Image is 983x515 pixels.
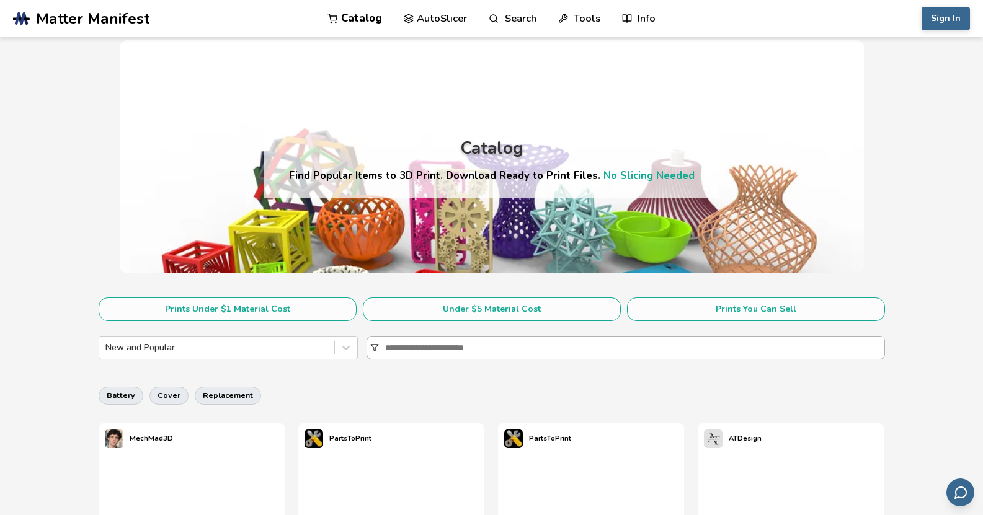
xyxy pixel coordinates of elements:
button: Sign In [922,7,970,30]
a: No Slicing Needed [603,169,695,183]
button: replacement [195,387,261,404]
input: New and Popular [105,343,108,353]
a: PartsToPrint's profilePartsToPrint [298,423,378,454]
a: PartsToPrint's profilePartsToPrint [498,423,577,454]
button: battery [99,387,143,404]
button: Prints Under $1 Material Cost [99,297,357,321]
img: PartsToPrint's profile [504,429,523,448]
img: ATDesign's profile [704,429,723,448]
img: MechMad3D's profile [105,429,123,448]
button: Under $5 Material Cost [363,297,621,321]
a: MechMad3D's profileMechMad3D [99,423,179,454]
a: ATDesign's profileATDesign [698,423,768,454]
button: Prints You Can Sell [627,297,885,321]
img: PartsToPrint's profile [305,429,323,448]
h4: Find Popular Items to 3D Print. Download Ready to Print Files. [289,169,695,183]
span: Matter Manifest [36,10,149,27]
p: PartsToPrint [529,432,571,445]
div: Catalog [460,139,523,158]
button: Send feedback via email [946,478,974,506]
p: PartsToPrint [329,432,371,445]
p: ATDesign [729,432,762,445]
button: cover [149,387,189,404]
p: MechMad3D [130,432,173,445]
